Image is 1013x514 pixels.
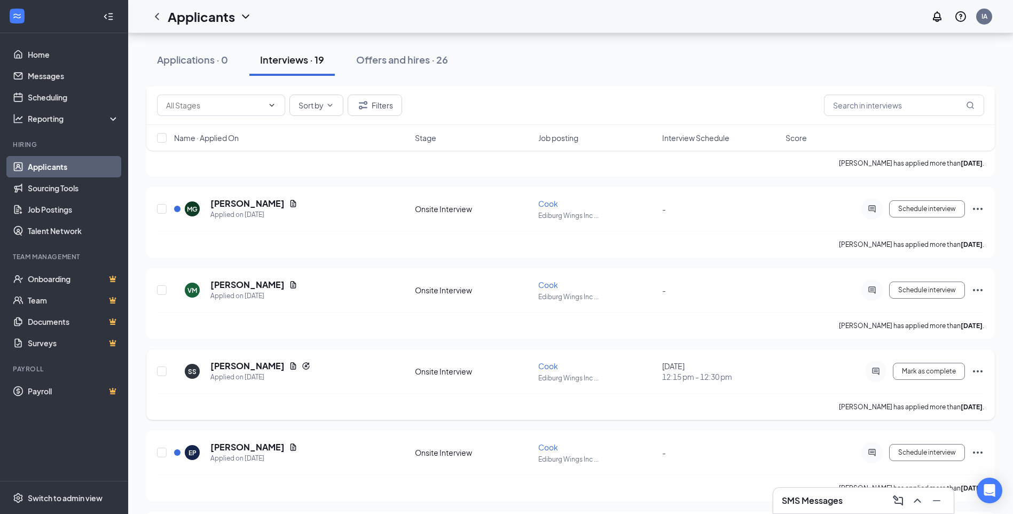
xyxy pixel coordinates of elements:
[971,203,984,215] svg: Ellipses
[289,199,297,208] svg: Document
[289,95,343,116] button: Sort byChevronDown
[538,292,655,301] p: Ediburg Wings Inc ...
[954,10,967,23] svg: QuestionInfo
[168,7,235,26] h1: Applicants
[898,449,956,456] span: Schedule interview
[538,361,558,371] span: Cook
[961,484,983,492] b: [DATE]
[289,443,297,451] svg: Document
[538,211,655,220] p: Ediburg Wings Inc ...
[210,209,297,220] div: Applied on [DATE]
[782,495,843,507] h3: SMS Messages
[415,366,532,377] div: Onsite Interview
[971,446,984,459] svg: Ellipses
[415,204,532,214] div: Onsite Interview
[28,87,119,108] a: Scheduling
[981,12,987,21] div: IA
[174,133,239,143] span: Name · Applied On
[415,447,532,458] div: Onsite Interview
[210,453,297,464] div: Applied on [DATE]
[928,492,945,509] button: Minimize
[971,284,984,297] svg: Ellipses
[357,99,370,112] svg: Filter
[210,441,285,453] h5: [PERSON_NAME]
[889,200,965,217] button: Schedule interview
[662,204,666,214] span: -
[866,205,878,213] svg: ActiveChat
[889,444,965,461] button: Schedule interview
[210,198,285,209] h5: [PERSON_NAME]
[268,101,276,110] svg: ChevronDown
[13,364,117,373] div: Payroll
[210,279,285,291] h5: [PERSON_NAME]
[326,101,334,110] svg: ChevronDown
[28,380,119,402] a: PayrollCrown
[166,99,263,111] input: All Stages
[662,133,729,143] span: Interview Schedule
[188,367,197,376] div: SS
[662,448,666,457] span: -
[28,44,119,65] a: Home
[538,455,655,464] p: Ediburg Wings Inc ...
[415,133,436,143] span: Stage
[28,177,119,199] a: Sourcing Tools
[28,290,119,311] a: TeamCrown
[28,311,119,332] a: DocumentsCrown
[210,360,285,372] h5: [PERSON_NAME]
[187,205,198,214] div: MG
[28,332,119,354] a: SurveysCrown
[13,140,117,149] div: Hiring
[786,133,807,143] span: Score
[157,53,228,66] div: Applications · 0
[348,95,402,116] button: Filter Filters
[538,373,655,383] p: Ediburg Wings Inc ...
[866,448,878,457] svg: ActiveChat
[892,494,905,507] svg: ComposeMessage
[662,371,779,382] span: 12:15 pm - 12:30 pm
[415,285,532,295] div: Onsite Interview
[13,493,23,503] svg: Settings
[28,65,119,87] a: Messages
[662,361,779,382] div: [DATE]
[977,478,1002,503] div: Open Intercom Messenger
[662,285,666,295] span: -
[103,11,114,22] svg: Collapse
[909,492,926,509] button: ChevronUp
[961,322,983,330] b: [DATE]
[299,102,324,109] span: Sort by
[889,282,965,299] button: Schedule interview
[538,442,558,452] span: Cook
[260,53,324,66] div: Interviews · 19
[869,367,882,376] svg: ActiveChat
[538,133,578,143] span: Job posting
[289,362,297,370] svg: Document
[902,368,956,375] span: Mark as complete
[28,156,119,177] a: Applicants
[839,321,984,330] p: [PERSON_NAME] has applied more than .
[911,494,924,507] svg: ChevronUp
[839,484,984,493] p: [PERSON_NAME] has applied more than .
[971,365,984,378] svg: Ellipses
[961,159,983,167] b: [DATE]
[839,159,984,168] p: [PERSON_NAME] has applied more than .
[961,403,983,411] b: [DATE]
[898,205,956,213] span: Schedule interview
[13,252,117,261] div: Team Management
[239,10,252,23] svg: ChevronDown
[893,363,965,380] button: Mark as complete
[151,10,163,23] svg: ChevronLeft
[28,113,120,124] div: Reporting
[289,281,297,289] svg: Document
[931,10,944,23] svg: Notifications
[28,493,103,503] div: Switch to admin view
[824,95,984,116] input: Search in interviews
[356,53,448,66] div: Offers and hires · 26
[210,372,310,383] div: Applied on [DATE]
[898,286,956,294] span: Schedule interview
[210,291,297,301] div: Applied on [DATE]
[866,286,878,294] svg: ActiveChat
[538,199,558,208] span: Cook
[930,494,943,507] svg: Minimize
[187,286,197,295] div: VM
